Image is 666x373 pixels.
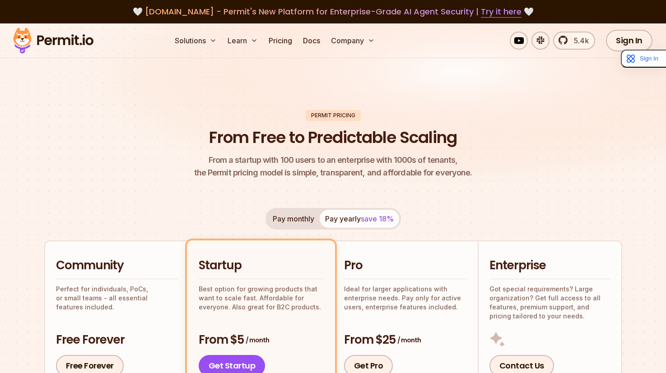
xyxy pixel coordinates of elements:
[489,285,610,321] p: Got special requirements? Large organization? Get full access to all features, premium support, a...
[397,336,421,345] span: / month
[9,25,98,56] img: Permit logo
[344,285,467,312] p: Ideal for larger applications with enterprise needs. Pay only for active users, enterprise featur...
[194,154,472,166] span: From a startup with 100 users to an enterprise with 1000s of tenants,
[199,258,323,274] h2: Startup
[267,210,320,228] button: Pay monthly
[194,154,472,179] p: the Permit pricing model is simple, transparent, and affordable for everyone.
[209,126,457,149] h1: From Free to Predictable Scaling
[553,32,595,50] a: 5.4k
[22,5,644,18] div: 🤍 🤍
[568,35,589,46] span: 5.4k
[56,258,178,274] h2: Community
[344,332,467,348] h3: From $25
[199,332,323,348] h3: From $5
[224,32,261,50] button: Learn
[265,32,296,50] a: Pricing
[56,332,178,348] h3: Free Forever
[306,110,361,121] div: Permit Pricing
[299,32,324,50] a: Docs
[489,258,610,274] h2: Enterprise
[481,6,522,18] a: Try it here
[199,285,323,312] p: Best option for growing products that want to scale fast. Affordable for everyone. Also great for...
[606,30,652,51] a: Sign In
[327,32,378,50] button: Company
[171,32,220,50] button: Solutions
[344,258,467,274] h2: Pro
[246,336,269,345] span: / month
[145,6,522,17] span: [DOMAIN_NAME] - Permit's New Platform for Enterprise-Grade AI Agent Security |
[56,285,178,312] p: Perfect for individuals, PoCs, or small teams - all essential features included.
